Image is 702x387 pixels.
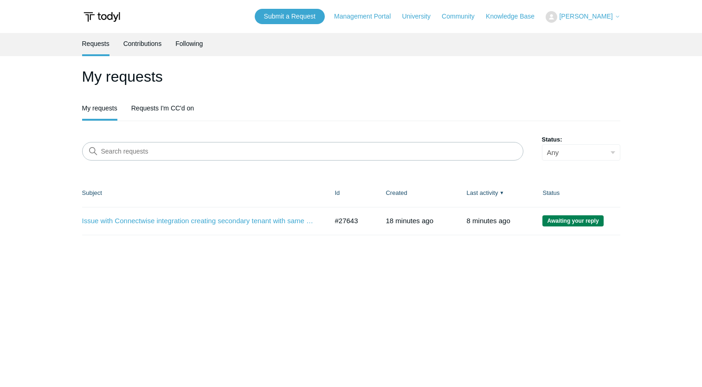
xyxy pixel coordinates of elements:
[82,8,122,26] img: Todyl Support Center Help Center home page
[542,135,620,144] label: Status:
[467,217,510,225] time: 08/25/2025, 12:45
[334,12,400,21] a: Management Portal
[559,13,612,20] span: [PERSON_NAME]
[546,11,620,23] button: [PERSON_NAME]
[533,179,620,207] th: Status
[82,97,117,119] a: My requests
[402,12,439,21] a: University
[442,12,484,21] a: Community
[386,189,407,196] a: Created
[123,33,162,54] a: Contributions
[82,216,314,226] a: Issue with Connectwise integration creating secondary tenant with same name
[542,215,603,226] span: We are waiting for you to respond
[175,33,203,54] a: Following
[386,217,433,225] time: 08/25/2025, 12:35
[255,9,325,24] a: Submit a Request
[82,179,326,207] th: Subject
[326,207,377,235] td: #27643
[467,189,498,196] a: Last activity▼
[131,97,194,119] a: Requests I'm CC'd on
[82,142,523,161] input: Search requests
[326,179,377,207] th: Id
[82,65,620,88] h1: My requests
[486,12,544,21] a: Knowledge Base
[499,189,504,196] span: ▼
[82,33,109,54] a: Requests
